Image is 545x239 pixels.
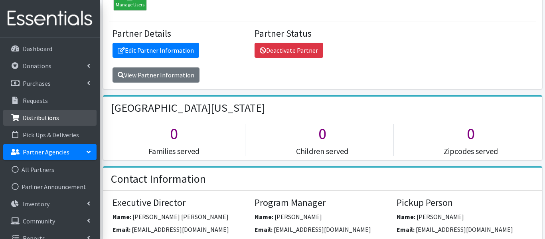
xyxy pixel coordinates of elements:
h5: Families served [103,146,245,156]
label: Email: [255,225,272,234]
p: Dashboard [23,45,52,53]
h2: [GEOGRAPHIC_DATA][US_STATE] [111,101,265,115]
h5: Zipcodes served [400,146,542,156]
span: [EMAIL_ADDRESS][DOMAIN_NAME] [274,225,371,233]
span: [PERSON_NAME] [417,213,464,221]
a: Edit Partner Information [113,43,199,58]
a: Dashboard [3,41,97,57]
p: Pick Ups & Deliveries [23,131,79,139]
h4: Program Manager [255,197,391,209]
a: Distributions [3,110,97,126]
a: All Partners [3,162,97,178]
p: Inventory [23,200,49,208]
label: Email: [397,225,415,234]
p: Partner Agencies [23,148,69,156]
a: Inventory [3,196,97,212]
h4: Partner Details [113,28,249,40]
h1: 0 [251,124,393,143]
label: Name: [397,212,415,221]
a: Donations [3,58,97,74]
span: [PERSON_NAME] [274,213,322,221]
p: Donations [23,62,51,70]
a: Pick Ups & Deliveries [3,127,97,143]
span: [PERSON_NAME] [PERSON_NAME] [132,213,229,221]
h1: 0 [103,124,245,143]
h4: Executive Director [113,197,249,209]
span: [EMAIL_ADDRESS][DOMAIN_NAME] [132,225,229,233]
a: Purchases [3,75,97,91]
h1: 0 [400,124,542,143]
label: Name: [113,212,131,221]
p: Community [23,217,55,225]
a: Requests [3,93,97,109]
p: Distributions [23,114,59,122]
label: Email: [113,225,130,234]
img: HumanEssentials [3,5,97,32]
label: Name: [255,212,273,221]
h4: Partner Status [255,28,391,40]
a: View Partner Information [113,67,199,83]
a: Deactivate Partner [255,43,323,58]
a: Community [3,213,97,229]
p: Purchases [23,79,51,87]
h4: Pickup Person [397,197,533,209]
a: Partner Announcement [3,179,97,195]
span: [EMAIL_ADDRESS][DOMAIN_NAME] [416,225,513,233]
h2: Contact Information [111,172,206,186]
h5: Children served [251,146,393,156]
p: Requests [23,97,48,105]
a: Partner Agencies [3,144,97,160]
